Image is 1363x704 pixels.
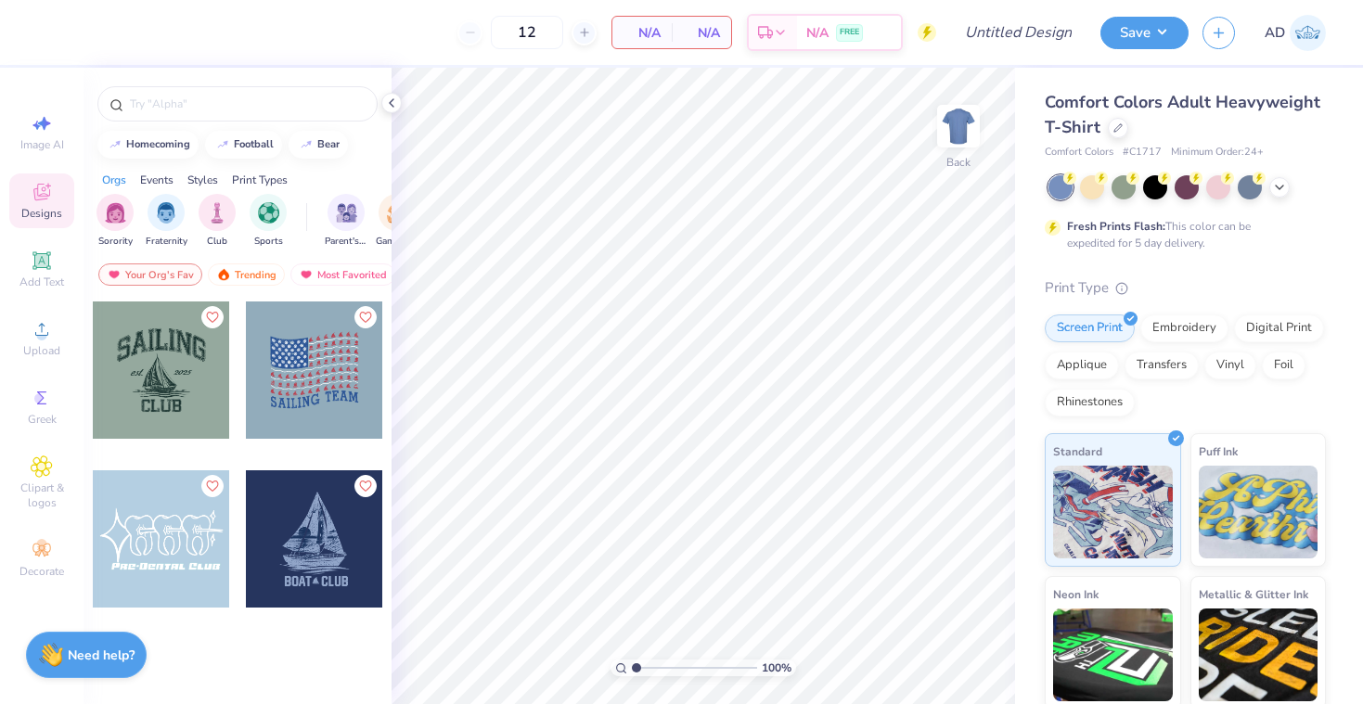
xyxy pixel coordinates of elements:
div: Print Type [1045,277,1326,299]
span: AD [1265,22,1285,44]
img: Aliza Didarali [1290,15,1326,51]
input: – – [491,16,563,49]
div: Foil [1262,352,1305,379]
img: Puff Ink [1199,466,1318,558]
span: Game Day [376,235,418,249]
img: Game Day Image [387,202,408,224]
span: FREE [840,26,859,39]
button: homecoming [97,131,199,159]
div: Embroidery [1140,314,1228,342]
div: Applique [1045,352,1119,379]
span: Sports [254,235,283,249]
span: Club [207,235,227,249]
input: Untitled Design [950,14,1087,51]
a: AD [1265,15,1326,51]
div: Print Types [232,172,288,188]
img: Metallic & Glitter Ink [1199,608,1318,701]
div: Back [946,154,971,171]
button: Like [201,475,224,497]
span: Decorate [19,564,64,579]
button: Like [354,475,377,497]
img: most_fav.gif [107,268,122,281]
div: bear [317,139,340,149]
img: trending.gif [216,268,231,281]
button: filter button [199,194,236,249]
span: Designs [21,206,62,221]
img: Standard [1053,466,1173,558]
span: Greek [28,412,57,427]
img: trend_line.gif [108,139,122,150]
div: Your Org's Fav [98,263,202,286]
span: Sorority [98,235,133,249]
span: # C1717 [1123,145,1162,160]
div: filter for Parent's Weekend [325,194,367,249]
button: filter button [250,194,287,249]
div: Screen Print [1045,314,1135,342]
div: Events [140,172,174,188]
img: Parent's Weekend Image [336,202,357,224]
button: filter button [325,194,367,249]
span: Comfort Colors Adult Heavyweight T-Shirt [1045,91,1320,138]
div: filter for Game Day [376,194,418,249]
img: most_fav.gif [299,268,314,281]
button: Like [201,306,224,328]
div: Most Favorited [290,263,395,286]
button: filter button [146,194,187,249]
span: N/A [624,23,661,43]
button: Save [1100,17,1189,49]
span: N/A [806,23,829,43]
div: filter for Fraternity [146,194,187,249]
div: Transfers [1125,352,1199,379]
div: Trending [208,263,285,286]
img: trend_line.gif [215,139,230,150]
span: Clipart & logos [9,480,74,510]
span: Metallic & Glitter Ink [1199,584,1308,604]
div: Orgs [102,172,126,188]
div: filter for Sorority [96,194,134,249]
strong: Need help? [68,646,135,664]
div: Digital Print [1234,314,1324,342]
img: Club Image [207,202,227,224]
span: Neon Ink [1053,584,1099,604]
span: Minimum Order: 24 + [1171,145,1264,160]
span: Standard [1053,442,1102,461]
img: Sorority Image [105,202,126,224]
div: homecoming [126,139,190,149]
img: Sports Image [258,202,279,224]
div: Styles [187,172,218,188]
div: Vinyl [1204,352,1256,379]
button: filter button [376,194,418,249]
strong: Fresh Prints Flash: [1067,219,1165,234]
div: football [234,139,274,149]
span: 100 % [762,659,791,676]
span: Image AI [20,137,64,152]
span: Add Text [19,275,64,289]
img: Neon Ink [1053,608,1173,701]
div: filter for Sports [250,194,287,249]
img: Back [940,108,977,145]
div: This color can be expedited for 5 day delivery. [1067,218,1295,251]
input: Try "Alpha" [128,95,366,113]
img: Fraternity Image [156,202,176,224]
span: Parent's Weekend [325,235,367,249]
button: football [205,131,282,159]
button: filter button [96,194,134,249]
span: Fraternity [146,235,187,249]
span: Puff Ink [1199,442,1238,461]
span: N/A [683,23,720,43]
img: trend_line.gif [299,139,314,150]
span: Upload [23,343,60,358]
div: Rhinestones [1045,389,1135,416]
div: filter for Club [199,194,236,249]
button: Like [354,306,377,328]
span: Comfort Colors [1045,145,1113,160]
button: bear [289,131,348,159]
